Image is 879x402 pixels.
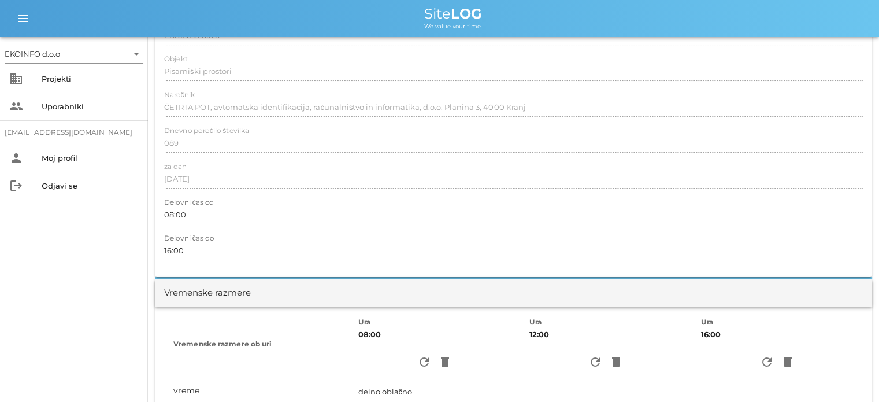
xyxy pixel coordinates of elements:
i: delete [609,355,623,369]
th: Vremenske razmere ob uri [164,316,349,373]
iframe: Chat Widget [821,346,879,402]
label: za dan [164,163,187,171]
i: refresh [417,355,431,369]
div: Uporabniki [42,102,139,111]
i: business [9,72,23,86]
label: Delovni čas od [164,198,214,207]
i: refresh [760,355,774,369]
span: Site [424,5,482,22]
div: EKOINFO d.o.o [5,45,143,63]
label: Naročnik [164,91,195,99]
i: menu [16,12,30,25]
label: Ura [701,318,714,327]
span: We value your time. [424,23,482,30]
label: Dnevno poročilo številka [164,127,249,135]
label: Objekt [164,55,188,64]
label: Delovni čas do [164,234,214,243]
i: arrow_drop_down [129,47,143,61]
div: EKOINFO d.o.o [5,49,60,59]
i: person [9,151,23,165]
div: Moj profil [42,153,139,163]
i: refresh [588,355,602,369]
div: Projekti [42,74,139,83]
b: LOG [451,5,482,22]
i: people [9,99,23,113]
div: Odjavi se [42,181,139,190]
i: delete [781,355,795,369]
div: Vremenske razmere [164,286,251,300]
i: delete [438,355,452,369]
i: logout [9,179,23,193]
div: Pripomoček za klepet [821,346,879,402]
label: Ura [529,318,542,327]
label: Ura [358,318,371,327]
